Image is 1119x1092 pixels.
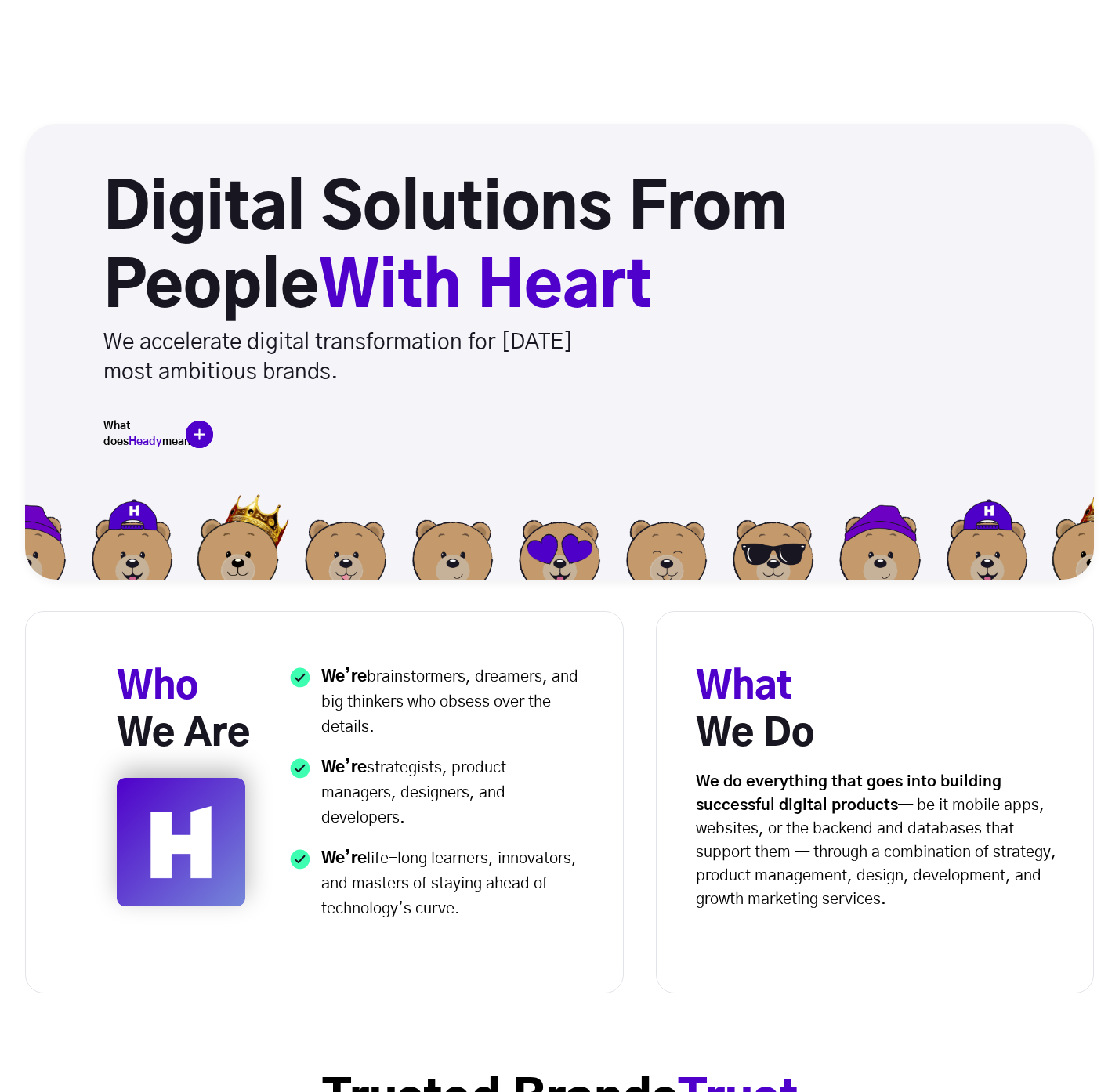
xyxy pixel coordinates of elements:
[287,664,585,755] li: brainstormers, dreamers, and big thinkers who obsess over the details.
[321,669,367,685] strong: We’re
[506,491,613,598] img: Bear7-3
[117,669,198,707] span: Who
[129,436,162,447] span: Heady
[186,421,213,448] img: plus-icon
[287,755,585,846] li: strategists, product managers, designers, and developers.
[321,760,367,776] strong: We’re
[321,851,367,866] strong: We’re
[720,491,827,598] img: Bear6-3
[117,664,263,758] h3: We Are
[696,774,1001,813] strong: We do everything that goes into building successful digital products
[78,491,185,598] img: Bear2-3
[287,846,585,937] li: life-long learners, innovators, and masters of staying ahead of technology’s curve.
[103,418,182,450] h5: What does mean?
[319,257,652,320] span: With Heart
[103,327,617,387] p: We accelerate digital transformation for [DATE] most ambitious brands.
[292,491,399,598] img: Bear5-3
[399,491,505,598] img: Bear1-3
[696,669,792,707] span: What
[117,778,245,906] img: Logomark-1
[696,770,1063,911] p: — be it mobile apps, websites, or the backend and databases that support them — through a combina...
[186,491,292,598] img: Bear3-3
[696,664,1063,758] h3: We Do
[933,491,1040,598] img: Bear2-3
[613,491,719,598] img: Bear8-3
[827,491,933,598] img: Bear4-3
[103,171,934,327] h1: Digital Solutions From People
